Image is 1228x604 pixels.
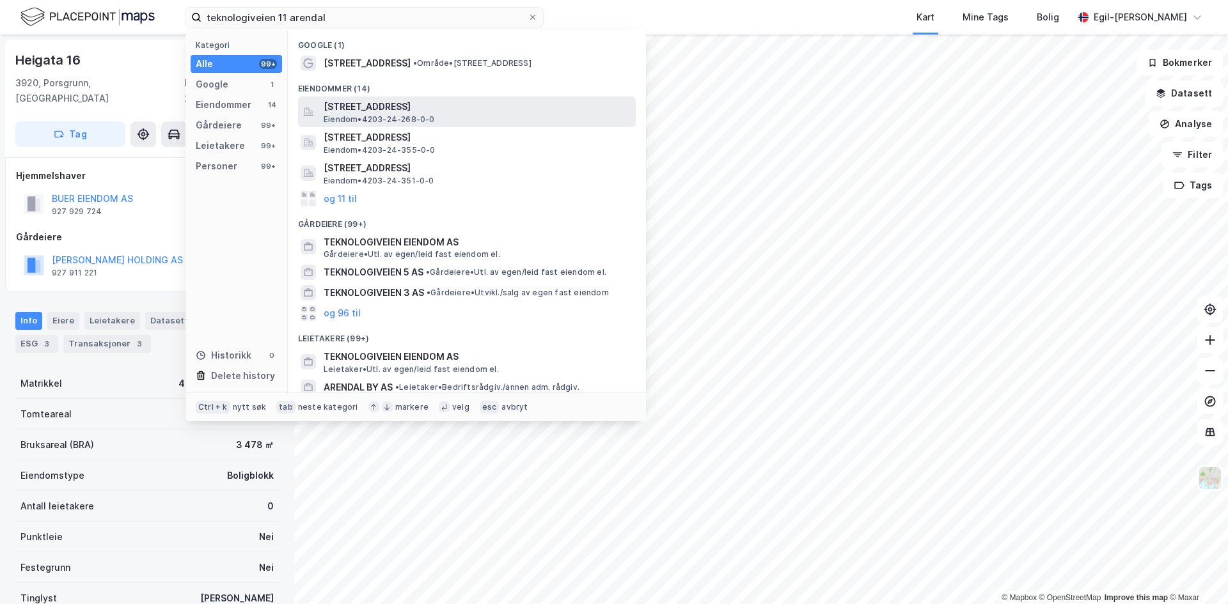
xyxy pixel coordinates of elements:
[267,79,277,89] div: 1
[52,268,97,278] div: 927 911 221
[259,560,274,575] div: Nei
[1161,142,1223,167] button: Filter
[324,160,631,176] span: [STREET_ADDRESS]
[324,285,424,300] span: TEKNOLOGIVEIEN 3 AS
[133,337,146,350] div: 3
[16,229,278,245] div: Gårdeiere
[47,312,79,330] div: Eiere
[413,58,531,68] span: Område • [STREET_ADDRESS]
[211,368,275,383] div: Delete history
[267,350,277,360] div: 0
[288,209,646,232] div: Gårdeiere (99+)
[1164,543,1228,604] iframe: Chat Widget
[324,265,423,280] span: TEKNOLOGIVEIEN 5 AS
[196,40,282,50] div: Kategori
[196,159,237,174] div: Personer
[276,401,295,414] div: tab
[196,348,251,363] div: Historikk
[259,59,277,69] div: 99+
[233,402,267,412] div: nytt søk
[480,401,500,414] div: esc
[20,437,94,453] div: Bruksareal (BRA)
[1198,466,1222,490] img: Z
[196,77,228,92] div: Google
[963,10,1009,25] div: Mine Tags
[1094,10,1187,25] div: Egil-[PERSON_NAME]
[426,267,430,277] span: •
[324,56,411,71] span: [STREET_ADDRESS]
[259,161,277,171] div: 99+
[20,376,62,391] div: Matrikkel
[196,97,251,112] div: Eiendommer
[267,100,277,110] div: 14
[395,382,579,392] span: Leietaker • Bedriftsrådgiv./annen adm. rådgiv.
[452,402,469,412] div: velg
[395,402,429,412] div: markere
[324,114,435,125] span: Eiendom • 4203-24-268-0-0
[324,380,393,395] span: ARENDAL BY AS
[20,529,63,545] div: Punktleie
[20,407,72,422] div: Tomteareal
[324,349,631,364] span: TEKNOLOGIVEIEN EIENDOM AS
[324,130,631,145] span: [STREET_ADDRESS]
[259,141,277,151] div: 99+
[324,145,436,155] span: Eiendom • 4203-24-355-0-0
[426,267,606,277] span: Gårdeiere • Utl. av egen/leid fast eiendom el.
[178,376,274,391] div: 4001-200-1537-0-0
[20,560,70,575] div: Festegrunn
[427,288,609,298] span: Gårdeiere • Utvikl./salg av egen fast eiendom
[288,323,646,346] div: Leietakere (99+)
[1002,593,1037,602] a: Mapbox
[298,402,358,412] div: neste kategori
[16,168,278,183] div: Hjemmelshaver
[1149,111,1223,137] button: Analyse
[1163,173,1223,198] button: Tags
[15,335,58,353] div: ESG
[259,529,274,545] div: Nei
[501,402,528,412] div: avbryt
[15,50,83,70] div: Heigata 16
[1145,81,1223,106] button: Datasett
[324,306,361,321] button: og 96 til
[395,382,399,392] span: •
[145,312,193,330] div: Datasett
[324,364,499,375] span: Leietaker • Utl. av egen/leid fast eiendom el.
[267,499,274,514] div: 0
[288,74,646,97] div: Eiendommer (14)
[201,8,528,27] input: Søk på adresse, matrikkel, gårdeiere, leietakere eller personer
[184,75,279,106] div: Porsgrunn, 200/1537
[15,312,42,330] div: Info
[20,468,84,483] div: Eiendomstype
[52,206,102,217] div: 927 929 724
[20,6,155,28] img: logo.f888ab2527a4732fd821a326f86c7f29.svg
[196,56,213,72] div: Alle
[288,30,646,53] div: Google (1)
[63,335,151,353] div: Transaksjoner
[413,58,417,68] span: •
[324,99,631,114] span: [STREET_ADDRESS]
[427,288,430,297] span: •
[917,10,934,25] div: Kart
[196,118,242,133] div: Gårdeiere
[15,75,184,106] div: 3920, Porsgrunn, [GEOGRAPHIC_DATA]
[15,121,125,147] button: Tag
[40,337,53,350] div: 3
[1137,50,1223,75] button: Bokmerker
[1037,10,1059,25] div: Bolig
[324,249,500,259] span: Gårdeiere • Utl. av egen/leid fast eiendom el.
[324,176,434,186] span: Eiendom • 4203-24-351-0-0
[324,235,631,250] span: TEKNOLOGIVEIEN EIENDOM AS
[1039,593,1101,602] a: OpenStreetMap
[20,499,94,514] div: Antall leietakere
[196,401,230,414] div: Ctrl + k
[236,437,274,453] div: 3 478 ㎡
[196,138,245,153] div: Leietakere
[259,120,277,130] div: 99+
[84,312,140,330] div: Leietakere
[227,468,274,483] div: Boligblokk
[324,191,357,206] button: og 11 til
[1105,593,1168,602] a: Improve this map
